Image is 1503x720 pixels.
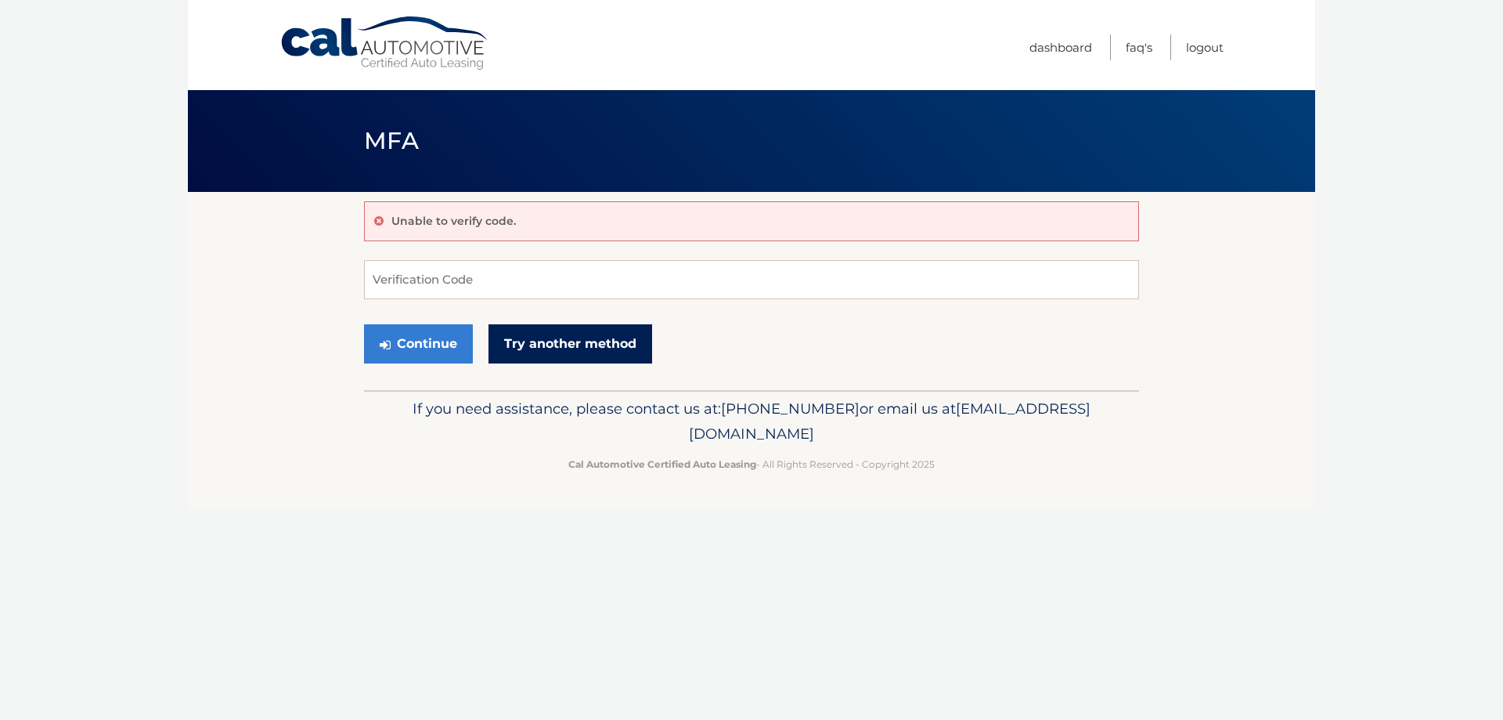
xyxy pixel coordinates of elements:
p: - All Rights Reserved - Copyright 2025 [374,456,1129,472]
a: Logout [1186,34,1224,60]
span: [PHONE_NUMBER] [721,400,860,418]
button: Continue [364,324,473,364]
span: [EMAIL_ADDRESS][DOMAIN_NAME] [689,400,1090,443]
p: Unable to verify code. [391,214,516,228]
strong: Cal Automotive Certified Auto Leasing [568,458,756,470]
a: FAQ's [1126,34,1152,60]
a: Dashboard [1029,34,1092,60]
a: Try another method [488,324,652,364]
a: Cal Automotive [279,16,491,71]
span: MFA [364,126,419,155]
p: If you need assistance, please contact us at: or email us at [374,396,1129,447]
input: Verification Code [364,260,1139,299]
